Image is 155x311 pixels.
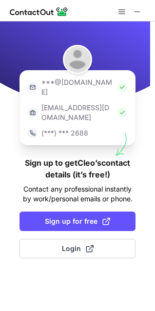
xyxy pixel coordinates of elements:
[19,184,136,204] p: Contact any professional instantly by work/personal emails or phone.
[19,157,136,180] h1: Sign up to get Cleo’s contact details (it’s free!)
[28,82,38,92] img: https://contactout.com/extension/app/static/media/login-email-icon.f64bce713bb5cd1896fef81aa7b14a...
[63,45,92,74] img: Cleo Grattan
[28,108,38,117] img: https://contactout.com/extension/app/static/media/login-work-icon.638a5007170bc45168077fde17b29a1...
[62,244,94,253] span: Login
[117,82,127,92] img: Check Icon
[19,212,136,231] button: Sign up for free
[117,108,127,117] img: Check Icon
[28,128,38,138] img: https://contactout.com/extension/app/static/media/login-phone-icon.bacfcb865e29de816d437549d7f4cb...
[41,78,114,97] p: ***@[DOMAIN_NAME]
[45,216,110,226] span: Sign up for free
[19,239,136,258] button: Login
[41,103,114,122] p: [EMAIL_ADDRESS][DOMAIN_NAME]
[10,6,68,18] img: ContactOut v5.3.10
